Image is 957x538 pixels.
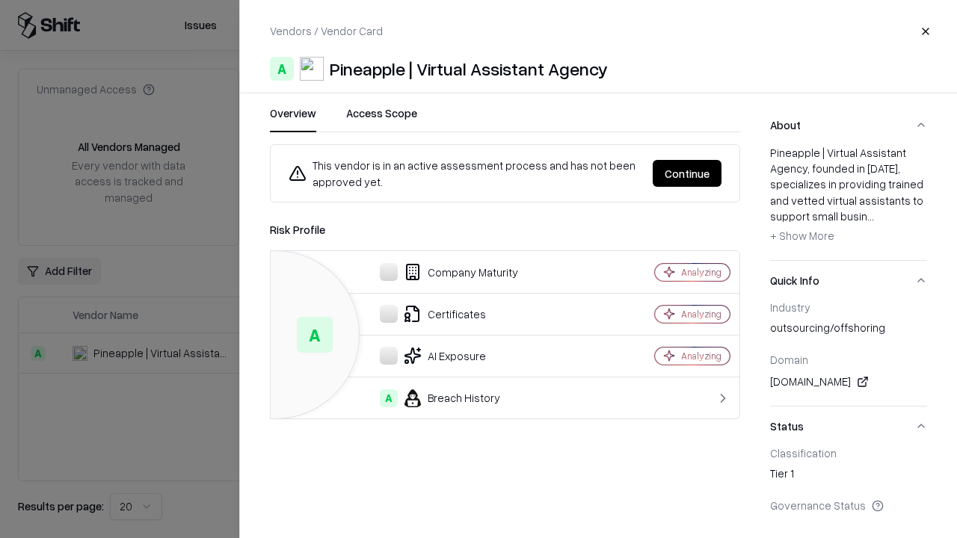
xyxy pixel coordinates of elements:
button: About [770,105,927,145]
button: Overview [270,105,316,132]
span: + Show More [770,229,834,242]
div: Quick Info [770,300,927,406]
span: ... [867,209,874,223]
div: outsourcing/offshoring [770,320,927,341]
div: Certificates [283,305,603,323]
button: + Show More [770,224,834,248]
div: [DOMAIN_NAME] [770,373,927,391]
div: A [270,57,294,81]
div: Governance Status [770,498,927,512]
div: A [380,389,398,407]
div: A [297,317,333,353]
div: Analyzing [681,350,721,362]
div: Breach History [283,389,603,407]
div: Pineapple | Virtual Assistant Agency, founded in [DATE], specializes in providing trained and vet... [770,145,927,248]
div: Pineapple | Virtual Assistant Agency [330,57,608,81]
button: Quick Info [770,261,927,300]
img: Pineapple | Virtual Assistant Agency [300,57,324,81]
div: Company Maturity [283,263,603,281]
div: This vendor is in an active assessment process and has not been approved yet. [289,157,641,190]
div: About [770,145,927,260]
div: Industry [770,300,927,314]
div: Domain [770,353,927,366]
div: Tier 1 [770,466,927,486]
div: Analyzing [681,308,721,321]
button: Access Scope [346,105,417,132]
button: Status [770,406,927,446]
div: Analyzing [681,266,721,279]
div: Classification [770,446,927,460]
div: Risk Profile [270,220,740,238]
p: Vendors / Vendor Card [270,23,383,39]
div: AI Exposure [283,347,603,365]
button: Continue [653,160,721,187]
